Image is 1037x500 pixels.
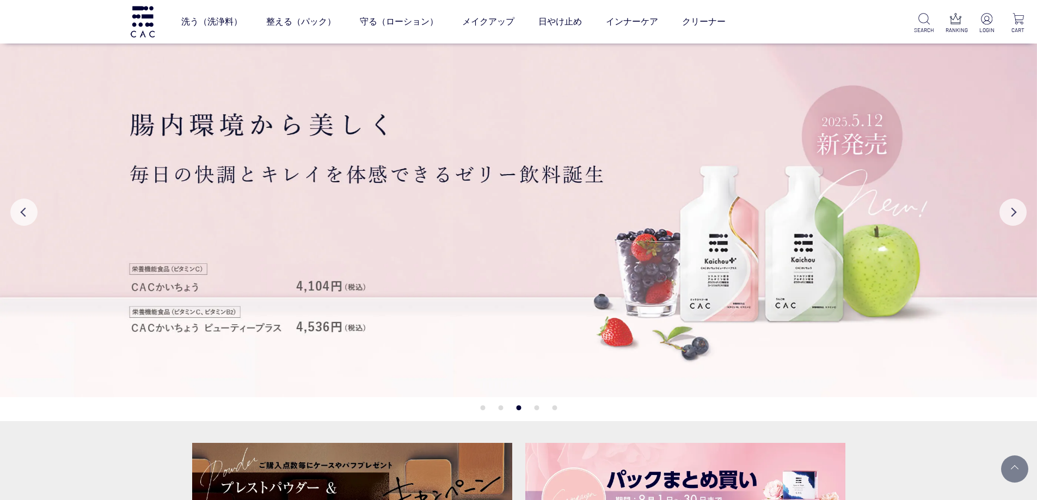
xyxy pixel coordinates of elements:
button: 4 of 5 [534,405,539,410]
button: 2 of 5 [498,405,503,410]
a: 洗う（洗浄料） [181,7,242,37]
p: LOGIN [977,26,997,34]
button: 3 of 5 [516,405,521,410]
a: RANKING [946,13,966,34]
button: Next [999,199,1027,226]
button: 1 of 5 [480,405,485,410]
a: クリーナー [682,7,726,37]
a: LOGIN [977,13,997,34]
p: RANKING [946,26,966,34]
button: 5 of 5 [552,405,557,410]
a: SEARCH [914,13,934,34]
p: CART [1008,26,1028,34]
a: インナーケア [606,7,658,37]
p: SEARCH [914,26,934,34]
img: logo [129,6,156,37]
a: 日やけ止め [538,7,582,37]
a: 守る（ローション） [360,7,438,37]
a: CART [1008,13,1028,34]
a: メイクアップ [462,7,514,37]
a: 整える（パック） [266,7,336,37]
button: Previous [10,199,38,226]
